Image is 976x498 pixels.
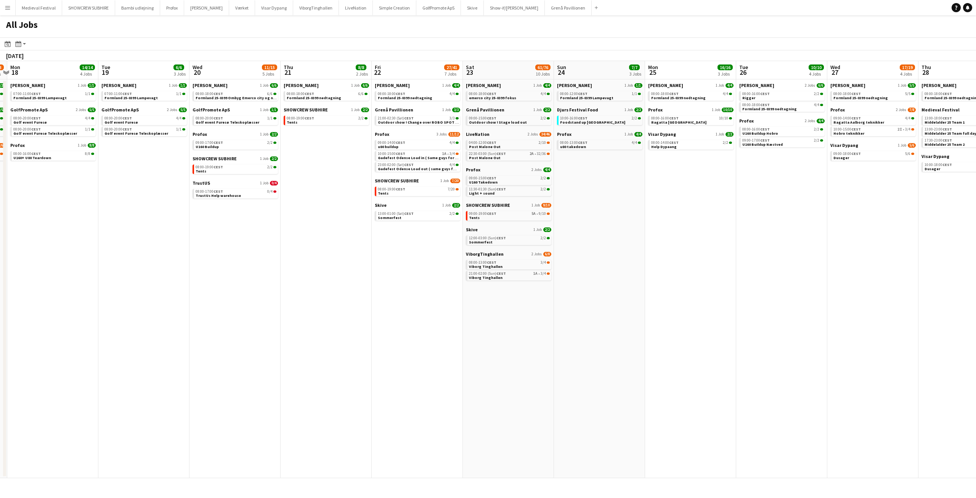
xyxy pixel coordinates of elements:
button: Show-if/[PERSON_NAME] [484,0,545,15]
button: LiveNation [339,0,373,15]
button: Medieval Festival [16,0,62,15]
button: SHOWCREW SUBHIRE [62,0,115,15]
button: GolfPromote ApS [416,0,461,15]
div: [DATE] [6,52,24,60]
button: Skive [461,0,484,15]
button: Grenå Pavillionen [545,0,592,15]
button: ViborgTinghallen [293,0,339,15]
button: Visar Dypang [255,0,293,15]
button: Bambi udlejning [115,0,160,15]
button: [PERSON_NAME] [184,0,229,15]
button: Simple Creation [373,0,416,15]
button: Profox [160,0,184,15]
button: Værket [229,0,255,15]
